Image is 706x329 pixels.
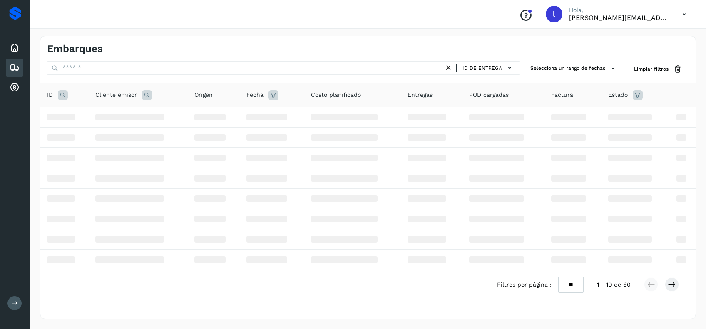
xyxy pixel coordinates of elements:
span: Entregas [408,91,433,99]
span: Limpiar filtros [634,65,669,73]
p: lorena.rojo@serviciosatc.com.mx [569,14,669,22]
h4: Embarques [47,43,103,55]
button: ID de entrega [460,62,517,74]
span: 1 - 10 de 60 [597,280,631,289]
span: POD cargadas [469,91,509,99]
div: Embarques [6,59,23,77]
button: Limpiar filtros [627,61,689,77]
span: Factura [551,91,573,99]
span: Filtros por página : [497,280,552,289]
span: ID [47,91,53,99]
span: Estado [608,91,628,99]
div: Inicio [6,39,23,57]
span: Cliente emisor [95,91,137,99]
span: Costo planificado [311,91,361,99]
span: ID de entrega [462,64,502,72]
button: Selecciona un rango de fechas [527,61,621,75]
p: Hola, [569,7,669,14]
span: Fecha [246,91,264,99]
span: Origen [194,91,213,99]
div: Cuentas por cobrar [6,79,23,97]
